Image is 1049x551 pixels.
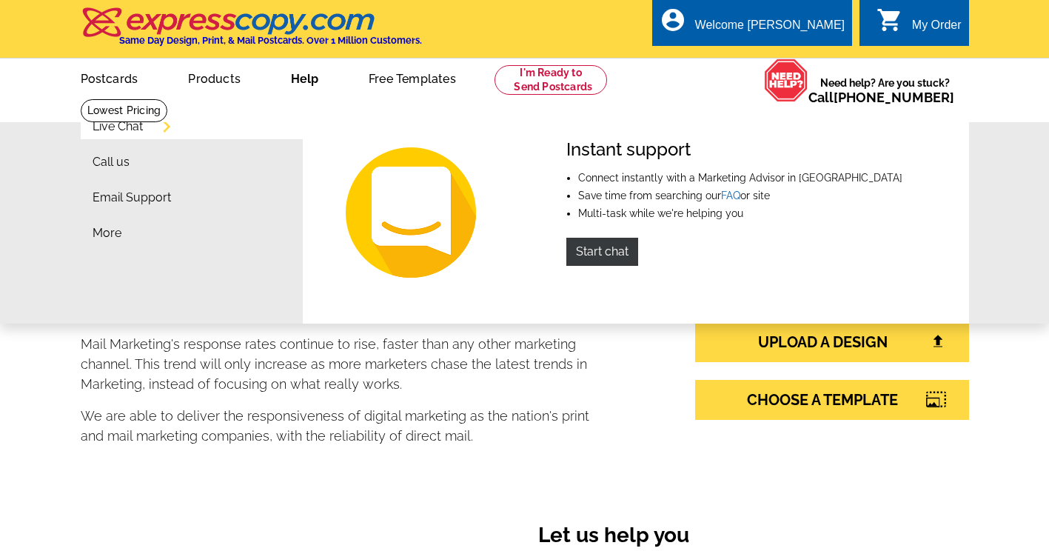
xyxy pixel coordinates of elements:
[164,60,264,95] a: Products
[93,192,171,204] a: Email Support
[578,173,902,183] li: Connect instantly with a Marketing Advisor in [GEOGRAPHIC_DATA]
[81,334,590,394] p: Mail Marketing's response rates continue to rise, faster than any other marketing channel. This t...
[721,190,740,201] a: FAQ
[81,406,590,446] p: We are able to deliver the responsiveness of digital marketing as the nation's print and mail mar...
[81,18,422,46] a: Same Day Design, Print, & Mail Postcards. Over 1 Million Customers.
[877,16,962,35] a: shopping_cart My Order
[57,60,162,95] a: Postcards
[695,322,969,362] a: UPLOAD A DESIGN
[566,238,638,266] a: Start chat
[578,208,902,218] li: Multi-task while we're helping you
[834,90,954,105] a: [PHONE_NUMBER]
[877,7,903,33] i: shopping_cart
[93,121,143,133] a: Live Chat
[808,76,962,105] span: Need help? Are you stuck?
[695,380,969,420] a: CHOOSE A TEMPLATE
[695,19,845,39] div: Welcome [PERSON_NAME]
[912,19,962,39] div: My Order
[93,227,121,239] a: More
[578,190,902,201] li: Save time from searching our or site
[93,156,130,168] a: Call us
[660,7,686,33] i: account_circle
[119,35,422,46] h4: Same Day Design, Print, & Mail Postcards. Over 1 Million Customers.
[267,60,342,95] a: Help
[345,60,480,95] a: Free Templates
[329,139,543,287] img: Instant support
[538,523,869,551] h3: Let us help you
[808,90,954,105] span: Call
[566,139,902,161] h4: Instant support
[764,59,808,102] img: help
